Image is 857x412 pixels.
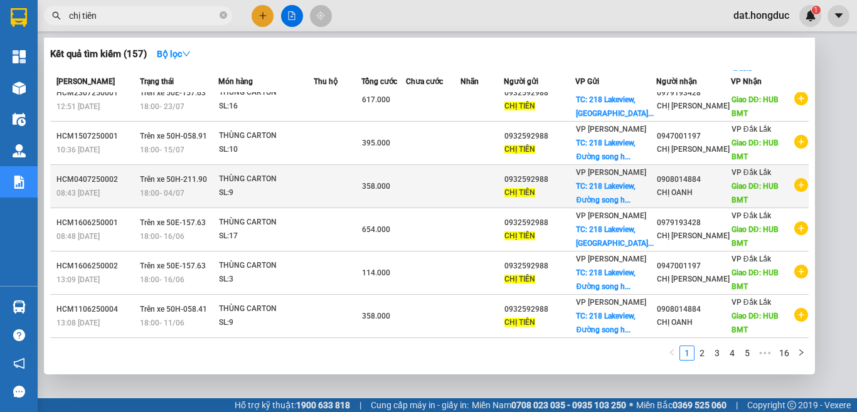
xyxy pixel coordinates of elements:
div: SL: 9 [219,316,313,330]
span: CHỊ TIÊN [504,102,535,110]
span: VP [PERSON_NAME] [576,125,646,134]
div: HCM1606250002 [56,260,136,273]
div: 0908014884 [657,173,730,186]
li: 4 [725,346,740,361]
span: TC: 218 Lakeview, Đường song h... [576,268,636,291]
div: CHỊ OANH [657,316,730,329]
img: warehouse-icon [13,82,26,95]
a: 1 [680,346,694,360]
div: THÙNG CARTON [219,129,313,143]
span: plus-circle [794,92,808,105]
span: Tổng cước [361,77,397,86]
span: Trên xe 50H-211.90 [140,175,207,184]
span: Trên xe 50E-157.63 [140,218,206,227]
img: solution-icon [13,176,26,189]
div: SL: 9 [219,186,313,200]
li: 16 [775,346,794,361]
span: VP Gửi [575,77,599,86]
span: Người gửi [504,77,538,86]
a: 16 [775,346,793,360]
span: 18:00 - 15/07 [140,145,184,154]
div: THÙNG CARTON [219,259,313,273]
span: Món hàng [218,77,253,86]
span: [PERSON_NAME] [56,77,115,86]
span: Giao DĐ: HUB BMT [732,312,779,334]
span: close-circle [220,11,227,19]
span: 12:51 [DATE] [56,102,100,111]
span: Giao DĐ: HUB BMT [732,139,779,161]
div: 0908014884 [657,303,730,316]
h3: Kết quả tìm kiếm ( 157 ) [50,48,147,61]
span: VP [PERSON_NAME] [576,168,646,177]
div: 0932592988 [504,216,575,230]
div: CHỊ OANH [657,186,730,199]
div: 0932592988 [504,173,575,186]
span: CHỊ TIÊN [504,275,535,283]
a: 2 [695,346,709,360]
a: 4 [725,346,739,360]
span: Chưa cước [406,77,443,86]
span: VP [PERSON_NAME] [576,255,646,263]
span: Trên xe 50E-157.63 [140,88,206,97]
div: HCM1606250001 [56,216,136,230]
span: Trên xe 50E-157.63 [140,261,206,270]
div: THÙNG CARTON [219,172,313,186]
span: Giao DĐ: HUB BMT [732,225,779,248]
a: 3 [710,346,724,360]
li: 1 [679,346,695,361]
span: 18:00 - 16/06 [140,275,184,284]
span: CHỊ TIÊN [504,145,535,154]
div: 0932592988 [504,260,575,273]
div: 0979193428 [657,87,730,100]
span: right [797,349,805,356]
span: TC: 218 Lakeview, Đường song h... [576,312,636,334]
div: THÙNG CARTON [219,216,313,230]
span: VP Đắk Lắk [732,211,771,220]
div: THÙNG CARTON [219,302,313,316]
span: plus-circle [794,135,808,149]
img: warehouse-icon [13,300,26,314]
div: HCM1106250004 [56,303,136,316]
span: VP Đắk Lắk [732,255,771,263]
div: SL: 16 [219,100,313,114]
span: VP Đắk Lắk [732,125,771,134]
span: Giao DĐ: HUB BMT [732,95,779,118]
div: CHỊ [PERSON_NAME] [657,100,730,113]
button: Bộ lọcdown [147,44,201,64]
div: SL: 17 [219,230,313,243]
div: 0947001197 [657,260,730,273]
li: 3 [710,346,725,361]
span: notification [13,357,25,369]
span: Trên xe 50H-058.91 [140,132,207,140]
div: HCM2307250001 [56,87,136,100]
span: VP Đắk Lắk [732,298,771,307]
img: warehouse-icon [13,144,26,157]
span: TC: 218 Lakeview, [GEOGRAPHIC_DATA]... [576,95,654,118]
span: plus-circle [794,221,808,235]
span: down [182,50,191,58]
span: plus-circle [794,308,808,322]
div: CHỊ [PERSON_NAME] [657,143,730,156]
span: Thu hộ [314,77,338,86]
strong: Bộ lọc [157,49,191,59]
span: 13:08 [DATE] [56,319,100,327]
span: left [668,349,676,356]
span: 395.000 [362,139,390,147]
span: TC: 218 Lakeview, Đường song h... [576,139,636,161]
span: VP Nhận [731,77,762,86]
span: VP Đắk Lắk [732,168,771,177]
span: plus-circle [794,265,808,278]
img: dashboard-icon [13,50,26,63]
span: Người nhận [656,77,697,86]
div: SL: 3 [219,273,313,287]
span: 10:36 [DATE] [56,145,100,154]
span: TC: 218 Lakeview, [GEOGRAPHIC_DATA]... [576,225,654,248]
span: TC: 218 Lakeview, Đường song h... [576,182,636,204]
span: Trên xe 50H-058.41 [140,305,207,314]
span: 358.000 [362,182,390,191]
div: 0947001197 [657,130,730,143]
div: HCM1507250001 [56,130,136,143]
span: 18:00 - 11/06 [140,319,184,327]
span: close-circle [220,10,227,22]
div: CHỊ [PERSON_NAME] [657,230,730,243]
